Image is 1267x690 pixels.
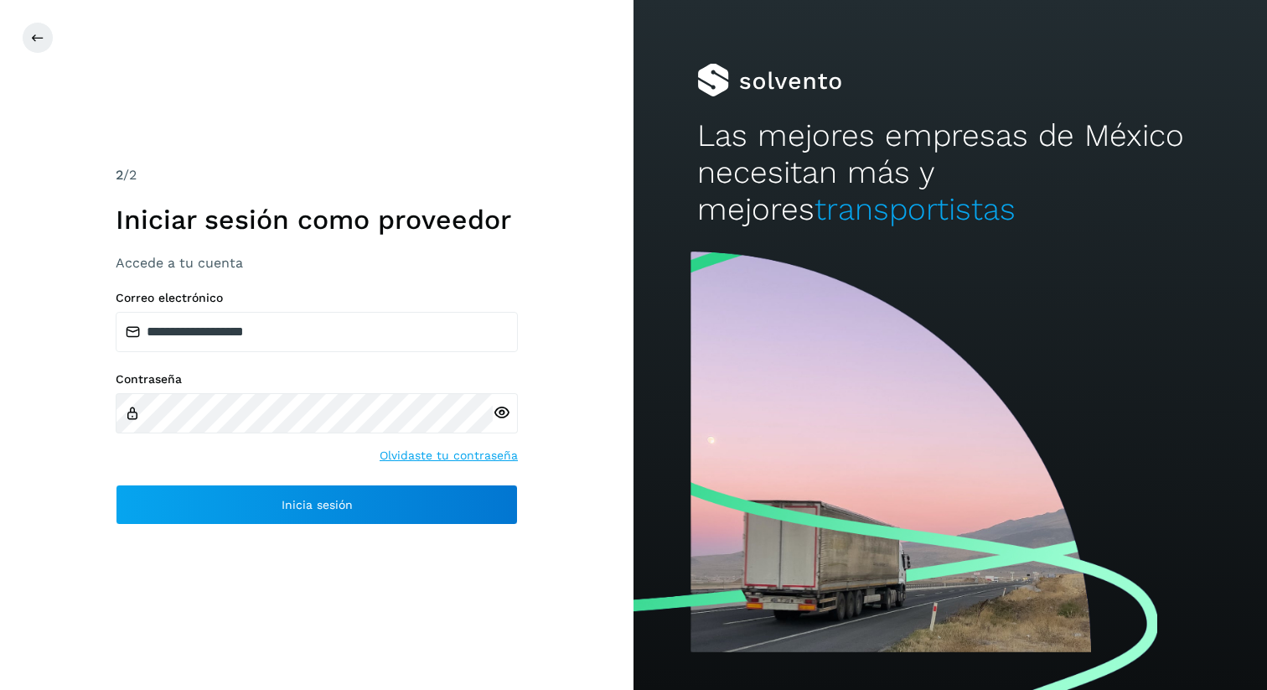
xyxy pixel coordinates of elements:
[282,499,353,511] span: Inicia sesión
[116,372,518,387] label: Contraseña
[116,204,518,236] h1: Iniciar sesión como proveedor
[116,165,518,185] div: /2
[116,485,518,525] button: Inicia sesión
[697,117,1204,229] h2: Las mejores empresas de México necesitan más y mejores
[380,447,518,464] a: Olvidaste tu contraseña
[814,191,1016,227] span: transportistas
[116,291,518,305] label: Correo electrónico
[116,167,123,183] span: 2
[116,255,518,271] h3: Accede a tu cuenta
